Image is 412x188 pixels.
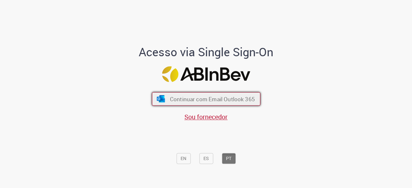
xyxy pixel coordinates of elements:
a: Sou fornecedor [184,112,228,121]
button: PT [222,153,236,164]
img: Logo ABInBev [162,66,250,82]
img: ícone Azure/Microsoft 360 [156,95,165,103]
button: EN [176,153,191,164]
button: ícone Azure/Microsoft 360 Continuar com Email Outlook 365 [152,92,260,106]
h1: Acesso via Single Sign-On [117,46,295,59]
button: ES [199,153,213,164]
span: Continuar com Email Outlook 365 [170,95,255,103]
